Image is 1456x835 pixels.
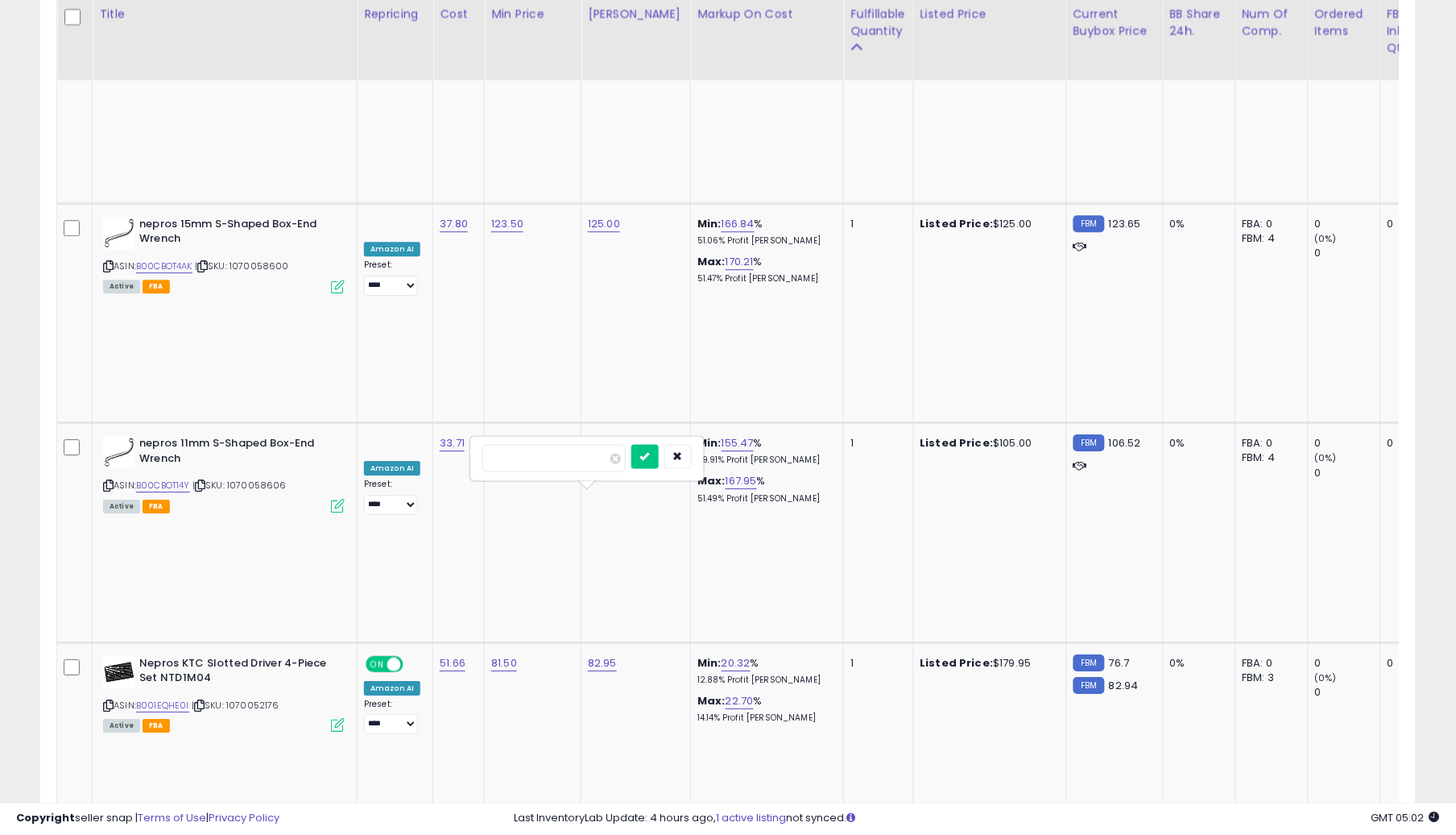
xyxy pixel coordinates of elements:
div: Fulfillable Quantity [850,5,906,39]
div: 0 [1315,436,1380,451]
div: ASIN: [103,436,345,511]
div: Min Price [491,5,574,22]
div: % [697,474,831,504]
div: 1 [850,217,900,231]
div: Title [99,5,350,22]
img: 51O7M+H1jFL._SL40_.jpg [103,656,135,688]
div: Preset: [364,699,420,735]
div: 1 [850,436,900,451]
p: 49.91% Profit [PERSON_NAME] [697,455,831,466]
div: [PERSON_NAME] [588,5,684,22]
b: Max: [697,254,726,269]
div: % [697,656,831,686]
div: Preset: [364,479,420,515]
span: FBA [143,719,170,733]
a: Terms of Use [138,811,206,826]
small: (0%) [1315,451,1338,464]
strong: Copyright [16,811,75,826]
p: 14.14% Profit [PERSON_NAME] [697,712,831,724]
div: ASIN: [103,656,345,731]
div: % [697,436,831,466]
div: Repricing [364,5,426,22]
span: 76.7 [1109,655,1130,671]
span: | SKU: 1070058606 [192,479,287,492]
div: ASIN: [103,217,345,292]
a: 20.32 [722,655,751,671]
div: FBM: 4 [1243,231,1296,246]
div: FBA: 0 [1243,656,1296,671]
div: 0 [1315,217,1380,231]
a: 82.95 [588,655,617,671]
span: | SKU: 1070052176 [192,699,279,712]
div: Cost [440,5,478,22]
div: Amazon AI [364,681,420,696]
a: 170.21 [726,254,754,270]
div: Amazon AI [364,242,420,256]
small: FBM [1073,677,1105,694]
a: 125.00 [588,216,620,232]
a: 166.84 [722,216,755,232]
div: 0% [1170,217,1223,231]
div: $125.00 [920,217,1054,231]
div: FBM: 4 [1243,451,1296,465]
span: FBA [143,500,170,513]
a: 123.50 [491,216,523,232]
div: $179.95 [920,656,1054,671]
b: Max: [697,473,726,488]
div: FBA inbound Qty [1388,5,1436,56]
div: % [697,255,831,285]
b: Listed Price: [920,216,994,231]
span: | SKU: 1070058600 [195,260,289,272]
a: 51.66 [440,655,465,671]
span: 123.65 [1109,216,1141,231]
p: 51.47% Profit [PERSON_NAME] [697,273,831,285]
a: B001EQHE0I [136,699,189,712]
div: seller snap | | [16,812,279,827]
span: 106.52 [1109,435,1141,451]
div: $105.00 [920,436,1054,451]
div: FBM: 3 [1243,671,1296,685]
span: FBA [143,280,170,293]
div: Preset: [364,260,420,296]
a: B00CBOT14Y [136,479,190,492]
div: 0 [1315,246,1380,260]
small: FBM [1073,654,1105,671]
small: (0%) [1315,671,1338,684]
b: nepros 15mm S-Shaped Box-End Wrench [139,217,335,251]
a: 1 active listing [717,811,787,826]
div: Markup on Cost [697,5,837,22]
b: nepros 11mm S-Shaped Box-End Wrench [139,436,335,470]
a: Privacy Policy [209,811,279,826]
b: Max: [697,693,726,708]
div: Amazon AI [364,461,420,476]
a: B00CBOT4AK [136,260,192,273]
a: 22.70 [726,693,754,709]
div: 0 [1388,656,1430,671]
p: 51.49% Profit [PERSON_NAME] [697,493,831,505]
div: Last InventoryLab Update: 4 hours ago, not synced. [515,812,1440,827]
small: (0%) [1315,232,1338,245]
div: 0% [1170,436,1223,451]
div: Listed Price [920,5,1060,22]
a: 81.50 [491,655,517,671]
div: % [697,217,831,247]
span: ON [367,657,387,671]
div: Current Buybox Price [1073,5,1156,39]
span: All listings currently available for purchase on Amazon [103,719,140,733]
a: 37.80 [440,216,468,232]
div: 0 [1315,685,1380,700]
span: 82.94 [1109,678,1139,693]
span: All listings currently available for purchase on Amazon [103,500,140,513]
small: FBM [1073,215,1105,232]
div: 1 [850,656,900,671]
b: Min: [697,655,722,671]
div: 0 [1315,656,1380,671]
a: 33.71 [440,435,465,451]
div: % [697,694,831,724]
b: Nepros KTC Slotted Driver 4-Piece Set NTD1M04 [139,656,335,690]
div: FBA: 0 [1243,436,1296,451]
div: 0 [1315,466,1380,480]
a: 167.95 [726,473,757,489]
span: OFF [401,657,427,671]
span: 2025-09-18 05:02 GMT [1371,811,1440,826]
